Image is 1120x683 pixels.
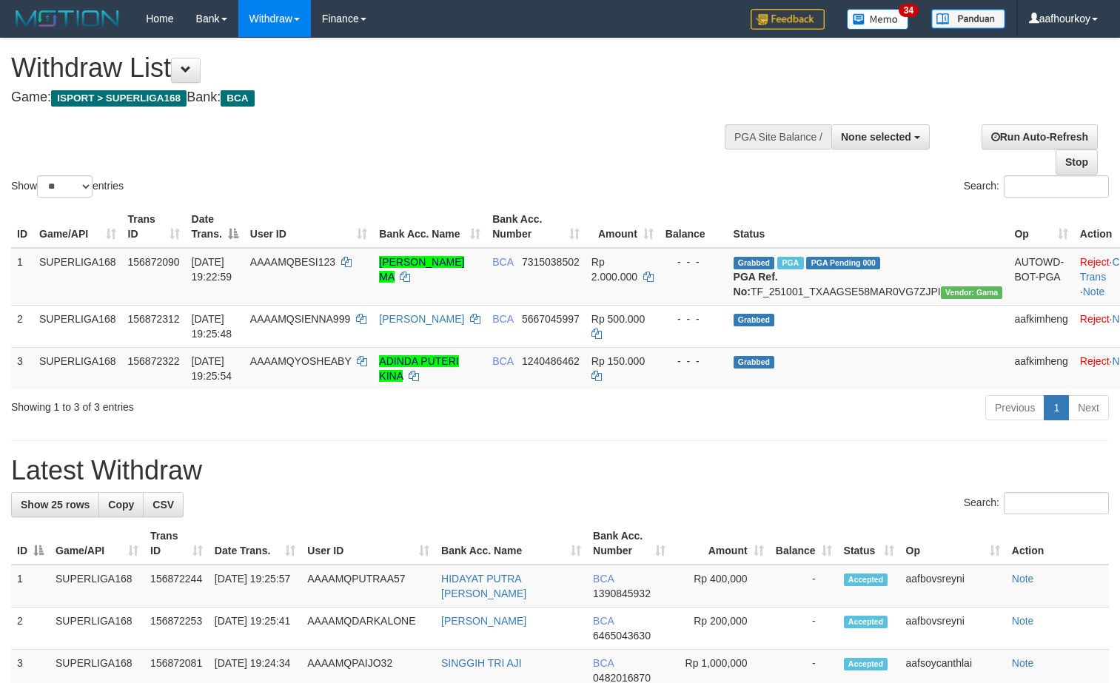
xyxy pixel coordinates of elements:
[593,573,614,585] span: BCA
[11,90,732,105] h4: Game: Bank:
[900,522,1006,565] th: Op: activate to sort column ascending
[441,573,526,599] a: HIDAYAT PUTRA [PERSON_NAME]
[844,658,888,670] span: Accepted
[128,256,180,268] span: 156872090
[591,313,645,325] span: Rp 500.000
[50,522,144,565] th: Game/API: activate to sort column ascending
[50,608,144,650] td: SUPERLIGA168
[665,255,722,269] div: - - -
[144,608,209,650] td: 156872253
[1008,206,1073,248] th: Op: activate to sort column ascending
[11,305,33,347] td: 2
[931,9,1005,29] img: panduan.png
[841,131,911,143] span: None selected
[593,588,651,599] span: Copy 1390845932 to clipboard
[441,615,526,627] a: [PERSON_NAME]
[192,355,232,382] span: [DATE] 19:25:54
[1080,256,1110,268] a: Reject
[734,271,778,297] b: PGA Ref. No:
[108,499,134,511] span: Copy
[250,313,350,325] span: AAAAMQSIENNA999
[1080,355,1110,367] a: Reject
[1012,657,1034,669] a: Note
[143,492,184,517] a: CSV
[122,206,186,248] th: Trans ID: activate to sort column ascending
[441,657,522,669] a: SINGGIH TRI AJI
[1056,149,1098,175] a: Stop
[250,256,335,268] span: AAAAMQBESI123
[301,522,435,565] th: User ID: activate to sort column ascending
[831,124,930,149] button: None selected
[1044,395,1069,420] a: 1
[492,355,513,367] span: BCA
[492,313,513,325] span: BCA
[593,657,614,669] span: BCA
[486,206,586,248] th: Bank Acc. Number: activate to sort column ascending
[522,355,580,367] span: Copy 1240486462 to clipboard
[250,355,352,367] span: AAAAMQYOSHEABY
[941,286,1003,299] span: Vendor URL: https://trx31.1velocity.biz
[11,565,50,608] td: 1
[838,522,900,565] th: Status: activate to sort column ascending
[671,522,769,565] th: Amount: activate to sort column ascending
[725,124,831,149] div: PGA Site Balance /
[900,608,1006,650] td: aafbovsreyni
[11,248,33,306] td: 1
[1068,395,1109,420] a: Next
[1004,175,1109,198] input: Search:
[33,248,122,306] td: SUPERLIGA168
[770,565,838,608] td: -
[37,175,93,198] select: Showentries
[379,256,464,283] a: [PERSON_NAME] MA
[770,522,838,565] th: Balance: activate to sort column ascending
[209,522,301,565] th: Date Trans.: activate to sort column ascending
[373,206,486,248] th: Bank Acc. Name: activate to sort column ascending
[770,608,838,650] td: -
[964,492,1109,514] label: Search:
[435,522,587,565] th: Bank Acc. Name: activate to sort column ascending
[777,257,803,269] span: Marked by aafsoycanthlai
[964,175,1109,198] label: Search:
[11,608,50,650] td: 2
[591,256,637,283] span: Rp 2.000.000
[11,206,33,248] th: ID
[221,90,254,107] span: BCA
[1008,305,1073,347] td: aafkimheng
[1008,347,1073,389] td: aafkimheng
[301,565,435,608] td: AAAAMQPUTRAA57
[1004,492,1109,514] input: Search:
[11,175,124,198] label: Show entries
[734,257,775,269] span: Grabbed
[144,565,209,608] td: 156872244
[152,499,174,511] span: CSV
[1012,573,1034,585] a: Note
[209,565,301,608] td: [DATE] 19:25:57
[51,90,187,107] span: ISPORT > SUPERLIGA168
[379,313,464,325] a: [PERSON_NAME]
[1083,286,1105,297] a: Note
[33,347,122,389] td: SUPERLIGA168
[209,608,301,650] td: [DATE] 19:25:41
[192,256,232,283] span: [DATE] 19:22:59
[1080,313,1110,325] a: Reject
[593,615,614,627] span: BCA
[379,355,458,382] a: ADINDA PUTERI KINA
[33,206,122,248] th: Game/API: activate to sort column ascending
[734,356,775,369] span: Grabbed
[844,616,888,628] span: Accepted
[728,248,1009,306] td: TF_251001_TXAAGSE58MAR0VG7ZJPI
[11,522,50,565] th: ID: activate to sort column descending
[522,256,580,268] span: Copy 7315038502 to clipboard
[1006,522,1109,565] th: Action
[522,313,580,325] span: Copy 5667045997 to clipboard
[128,355,180,367] span: 156872322
[192,313,232,340] span: [DATE] 19:25:48
[665,354,722,369] div: - - -
[734,314,775,326] span: Grabbed
[591,355,645,367] span: Rp 150.000
[985,395,1044,420] a: Previous
[11,53,732,83] h1: Withdraw List
[33,305,122,347] td: SUPERLIGA168
[982,124,1098,149] a: Run Auto-Refresh
[671,565,769,608] td: Rp 400,000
